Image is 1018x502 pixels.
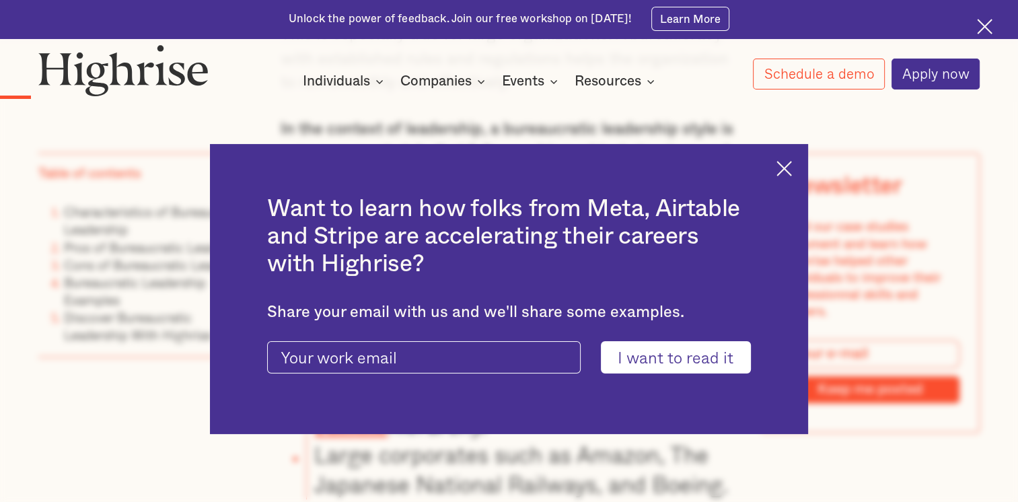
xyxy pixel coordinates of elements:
[303,73,370,89] div: Individuals
[267,341,751,373] form: current-ascender-blog-article-modal-form
[267,341,581,373] input: Your work email
[400,73,489,89] div: Companies
[575,73,641,89] div: Resources
[502,73,562,89] div: Events
[267,195,751,278] h2: Want to learn how folks from Meta, Airtable and Stripe are accelerating their careers with Highrise?
[651,7,730,31] a: Learn More
[977,19,992,34] img: Cross icon
[38,44,209,96] img: Highrise logo
[303,73,388,89] div: Individuals
[267,303,751,322] div: Share your email with us and we'll share some examples.
[575,73,659,89] div: Resources
[753,59,885,89] a: Schedule a demo
[400,73,472,89] div: Companies
[502,73,544,89] div: Events
[776,161,792,176] img: Cross icon
[289,11,632,27] div: Unlock the power of feedback. Join our free workshop on [DATE]!
[892,59,980,89] a: Apply now
[601,341,751,373] input: I want to read it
